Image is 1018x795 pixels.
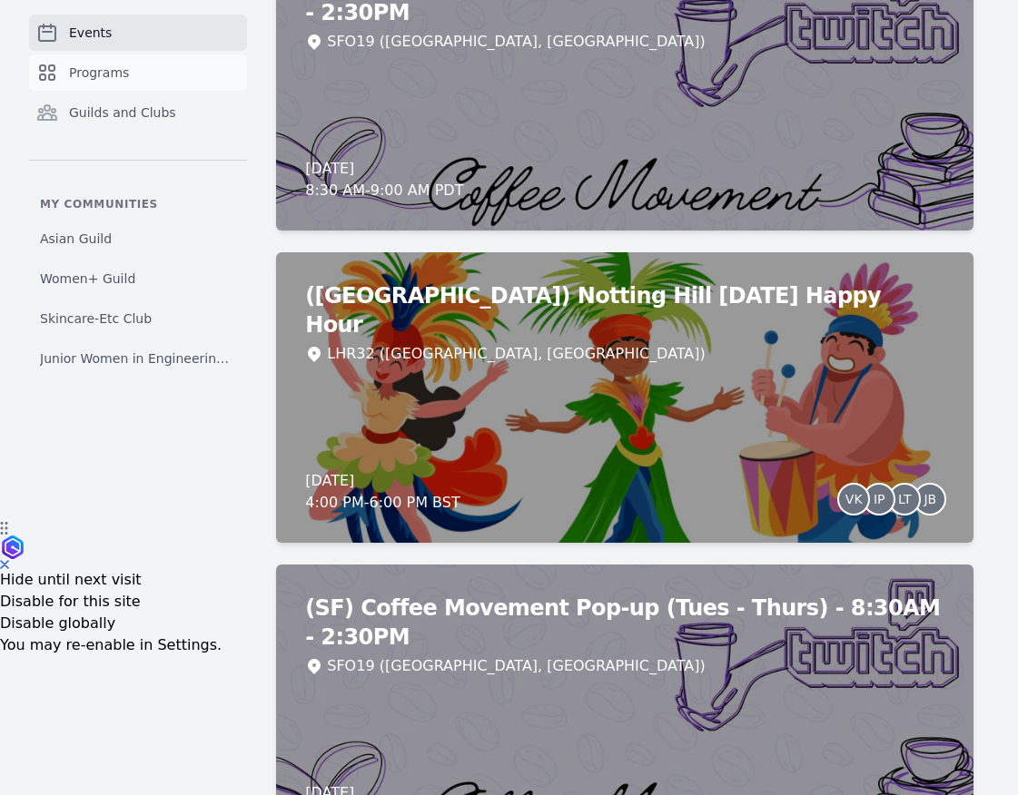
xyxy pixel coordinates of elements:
[40,270,135,288] span: Women+ Guild
[276,252,974,543] a: ([GEOGRAPHIC_DATA]) Notting Hill [DATE] Happy HourLHR32 ([GEOGRAPHIC_DATA], [GEOGRAPHIC_DATA])[DA...
[29,15,247,375] nav: Sidebar
[305,470,460,514] div: [DATE] 4:00 PM - 6:00 PM BST
[69,64,129,82] span: Programs
[305,594,944,652] h2: (SF) Coffee Movement Pop-up (Tues - Thurs) - 8:30AM - 2:30PM
[898,493,911,505] span: LT
[40,230,112,248] span: Asian Guild
[29,15,247,51] a: Events
[29,302,247,335] a: Skincare-Etc Club
[924,493,936,505] span: JB
[29,342,247,375] a: Junior Women in Engineering Club
[29,262,247,295] a: Women+ Guild
[845,493,863,505] span: VK
[327,655,705,677] div: SFO19 ([GEOGRAPHIC_DATA], [GEOGRAPHIC_DATA])
[40,349,236,368] span: Junior Women in Engineering Club
[29,94,247,131] a: Guilds and Clubs
[40,309,152,328] span: Skincare-Etc Club
[874,493,885,505] span: IP
[305,158,463,201] div: [DATE] 8:30 AM - 9:00 AM PDT
[69,103,176,122] span: Guilds and Clubs
[327,343,706,365] div: LHR32 ([GEOGRAPHIC_DATA], [GEOGRAPHIC_DATA])
[29,222,247,255] a: Asian Guild
[29,197,247,211] p: My communities
[305,281,944,339] h2: ([GEOGRAPHIC_DATA]) Notting Hill [DATE] Happy Hour
[69,24,112,42] span: Events
[29,54,247,91] a: Programs
[327,31,705,53] div: SFO19 ([GEOGRAPHIC_DATA], [GEOGRAPHIC_DATA])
